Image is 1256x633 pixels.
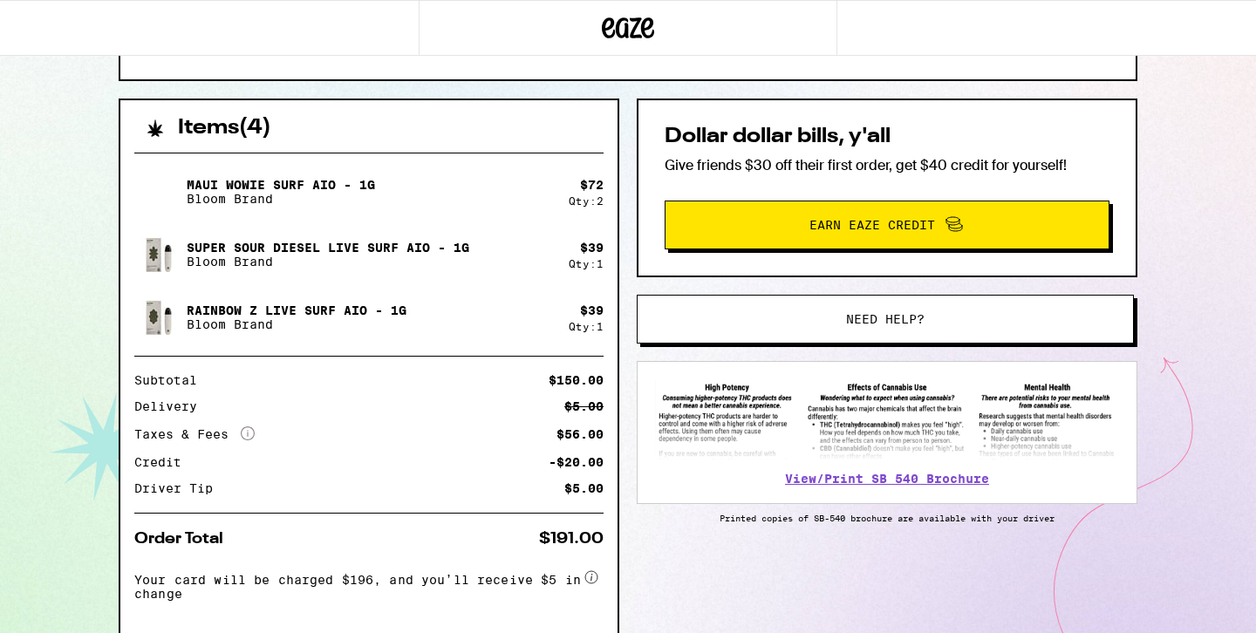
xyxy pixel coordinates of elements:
div: $56.00 [556,428,604,440]
div: Taxes & Fees [134,426,255,442]
div: Qty: 1 [569,258,604,269]
div: Credit [134,456,194,468]
div: -$20.00 [549,456,604,468]
div: Order Total [134,531,235,547]
div: Driver Tip [134,482,225,494]
img: Rainbow Z Live Surf AIO - 1g [134,293,183,342]
img: Super Sour Diesel Live Surf AIO - 1g [134,230,183,279]
span: Hi. Need any help? [10,12,126,26]
div: $191.00 [539,531,604,547]
div: $ 39 [580,303,604,317]
div: Delivery [134,400,209,412]
div: $ 72 [580,178,604,192]
button: Earn Eaze Credit [665,201,1109,249]
p: Rainbow Z Live Surf AIO - 1g [187,303,406,317]
button: Need help? [637,295,1134,344]
img: SB 540 Brochure preview [655,379,1119,460]
span: Need help? [846,313,925,325]
h2: Items ( 4 ) [178,118,271,139]
div: Qty: 1 [569,321,604,332]
p: Maui Wowie Surf AIO - 1g [187,178,375,192]
div: $5.00 [564,482,604,494]
p: Bloom Brand [187,192,375,206]
div: $5.00 [564,400,604,412]
a: View/Print SB 540 Brochure [785,472,989,486]
span: Your card will be charged $196, and you’ll receive $5 in change [134,567,581,601]
div: Subtotal [134,374,209,386]
span: Earn Eaze Credit [809,219,935,231]
img: Maui Wowie Surf AIO - 1g [134,167,183,216]
h2: Dollar dollar bills, y'all [665,126,1109,147]
div: $ 39 [580,241,604,255]
p: Bloom Brand [187,255,469,269]
p: Give friends $30 off their first order, get $40 credit for yourself! [665,156,1109,174]
p: Bloom Brand [187,317,406,331]
p: Printed copies of SB-540 brochure are available with your driver [637,513,1137,523]
p: Super Sour Diesel Live Surf AIO - 1g [187,241,469,255]
div: Qty: 2 [569,195,604,207]
div: $150.00 [549,374,604,386]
